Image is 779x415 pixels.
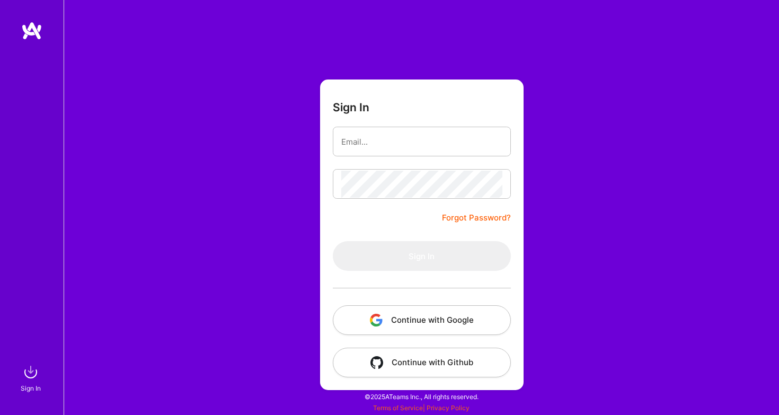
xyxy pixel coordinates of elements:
[333,305,511,335] button: Continue with Google
[370,314,383,326] img: icon
[20,361,41,383] img: sign in
[21,21,42,40] img: logo
[21,383,41,394] div: Sign In
[373,404,470,412] span: |
[442,211,511,224] a: Forgot Password?
[341,128,502,155] input: Email...
[64,383,779,410] div: © 2025 ATeams Inc., All rights reserved.
[427,404,470,412] a: Privacy Policy
[333,101,369,114] h3: Sign In
[373,404,423,412] a: Terms of Service
[370,356,383,369] img: icon
[22,361,41,394] a: sign inSign In
[333,348,511,377] button: Continue with Github
[333,241,511,271] button: Sign In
